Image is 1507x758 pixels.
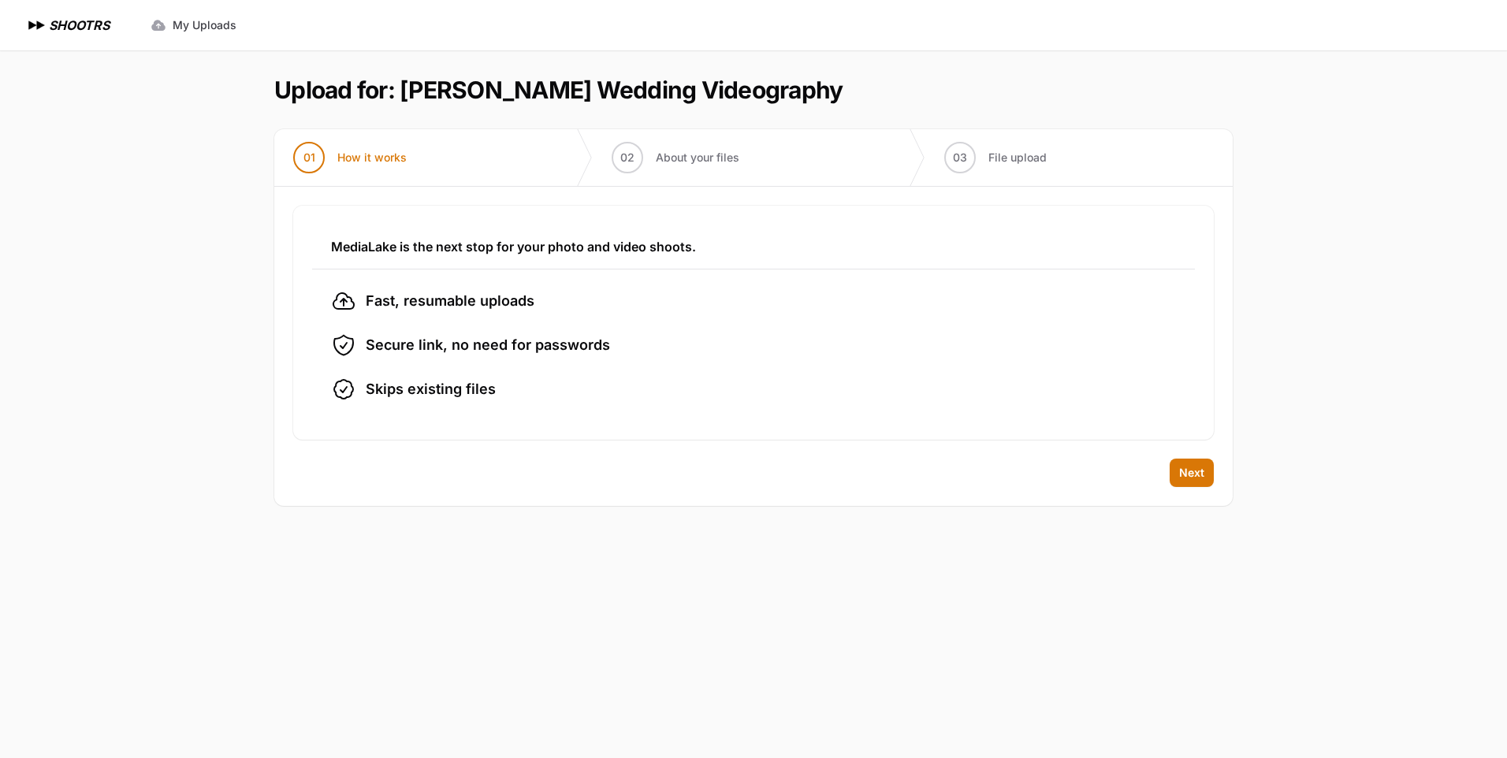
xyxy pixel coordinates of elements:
a: My Uploads [141,11,246,39]
span: My Uploads [173,17,236,33]
button: 02 About your files [593,129,758,186]
img: SHOOTRS [25,16,49,35]
span: 01 [303,150,315,165]
button: Next [1170,459,1214,487]
span: 03 [953,150,967,165]
span: 02 [620,150,634,165]
span: Fast, resumable uploads [366,290,534,312]
span: About your files [656,150,739,165]
button: 03 File upload [925,129,1066,186]
span: Next [1179,465,1204,481]
span: Skips existing files [366,378,496,400]
h1: SHOOTRS [49,16,110,35]
a: SHOOTRS SHOOTRS [25,16,110,35]
span: File upload [988,150,1047,165]
span: How it works [337,150,407,165]
span: Secure link, no need for passwords [366,334,610,356]
h1: Upload for: [PERSON_NAME] Wedding Videography [274,76,843,104]
button: 01 How it works [274,129,426,186]
h3: MediaLake is the next stop for your photo and video shoots. [331,237,1176,256]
